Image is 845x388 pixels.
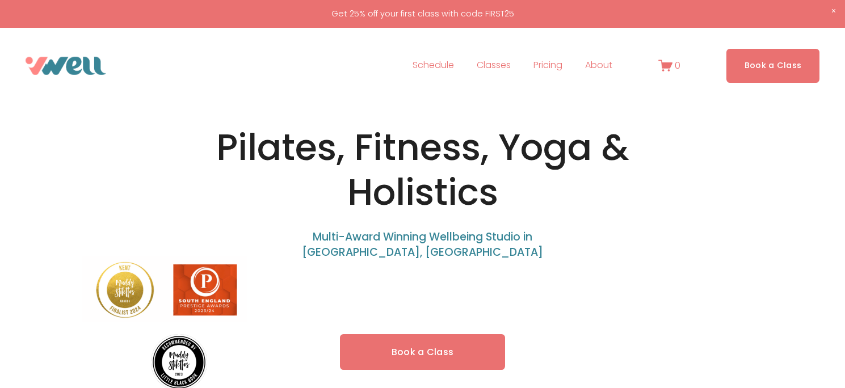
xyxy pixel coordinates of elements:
[585,57,612,75] a: folder dropdown
[302,229,543,260] span: Multi-Award Winning Wellbeing Studio in [GEOGRAPHIC_DATA], [GEOGRAPHIC_DATA]
[726,49,820,82] a: Book a Class
[26,57,106,75] img: VWell
[658,58,681,73] a: 0 items in cart
[340,334,506,370] a: Book a Class
[675,59,680,72] span: 0
[477,57,511,74] span: Classes
[168,125,677,215] h1: Pilates, Fitness, Yoga & Holistics
[533,57,562,75] a: Pricing
[585,57,612,74] span: About
[477,57,511,75] a: folder dropdown
[413,57,454,75] a: Schedule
